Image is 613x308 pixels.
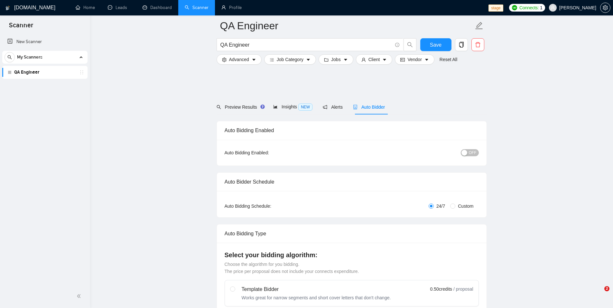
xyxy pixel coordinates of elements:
[430,41,441,49] span: Save
[430,285,452,293] span: 0.50 credits
[17,51,42,64] span: My Scanners
[319,54,353,65] button: folderJobscaret-down
[221,5,242,10] a: userProfile
[361,57,366,62] span: user
[395,43,399,47] span: info-circle
[382,57,387,62] span: caret-down
[2,35,88,48] li: New Scanner
[420,38,451,51] button: Save
[7,35,82,48] a: New Scanner
[217,105,221,109] span: search
[270,57,274,62] span: bars
[453,286,473,292] span: / proposal
[469,149,477,156] span: OFF
[217,54,262,65] button: settingAdvancedcaret-down
[540,4,543,11] span: 1
[551,5,555,10] span: user
[356,54,393,65] button: userClientcaret-down
[252,57,256,62] span: caret-down
[273,104,312,109] span: Insights
[407,56,422,63] span: Vendor
[2,51,88,79] li: My Scanners
[434,203,448,210] span: 24/7
[404,38,416,51] button: search
[591,286,607,302] iframe: Intercom live chat
[324,57,329,62] span: folder
[604,286,609,291] span: 2
[229,56,249,63] span: Advanced
[600,3,610,13] button: setting
[353,105,358,109] span: robot
[323,104,343,110] span: Alerts
[225,224,479,243] div: Auto Bidding Type
[264,54,316,65] button: barsJob Categorycaret-down
[76,5,95,10] a: homeHome
[242,294,391,301] div: Works great for narrow segments and short cover letters that don't change.
[343,57,348,62] span: caret-down
[331,56,341,63] span: Jobs
[353,104,385,110] span: Auto Bidder
[400,57,405,62] span: idcard
[475,22,483,30] span: edit
[260,104,265,110] div: Tooltip anchor
[185,5,209,10] a: searchScanner
[471,38,484,51] button: delete
[404,42,416,48] span: search
[455,38,468,51] button: copy
[220,18,474,34] input: Scanner name...
[108,5,130,10] a: messageLeads
[79,70,84,75] span: holder
[512,5,517,10] img: upwork-logo.png
[368,56,380,63] span: Client
[455,203,476,210] span: Custom
[222,57,227,62] span: setting
[77,293,83,299] span: double-left
[5,55,14,59] span: search
[488,5,503,12] span: stage
[519,4,539,11] span: Connects:
[298,104,312,111] span: NEW
[242,285,391,293] div: Template Bidder
[5,3,10,13] img: logo
[225,262,359,274] span: Choose the algorithm for you bidding. The price per proposal does not include your connects expen...
[5,52,15,62] button: search
[225,121,479,140] div: Auto Bidding Enabled
[273,104,278,109] span: area-chart
[455,42,468,48] span: copy
[424,57,429,62] span: caret-down
[220,41,392,49] input: Search Freelance Jobs...
[440,56,457,63] a: Reset All
[323,105,327,109] span: notification
[4,21,38,34] span: Scanner
[225,149,309,156] div: Auto Bidding Enabled:
[225,203,309,210] div: Auto Bidding Schedule:
[143,5,172,10] a: dashboardDashboard
[472,42,484,48] span: delete
[225,173,479,191] div: Auto Bidder Schedule
[14,66,75,79] a: QA Engineer
[395,54,434,65] button: idcardVendorcaret-down
[306,57,311,62] span: caret-down
[277,56,303,63] span: Job Category
[600,5,610,10] a: setting
[225,250,479,259] h4: Select your bidding algorithm:
[217,104,263,110] span: Preview Results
